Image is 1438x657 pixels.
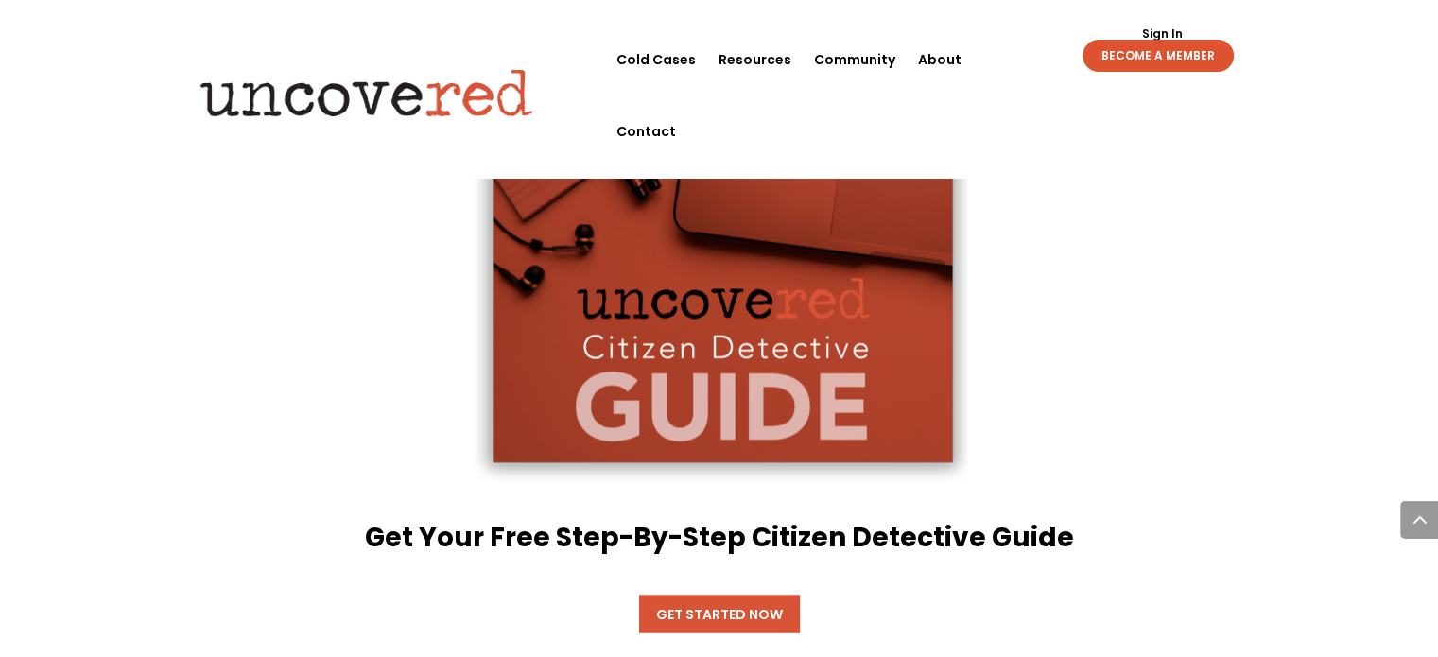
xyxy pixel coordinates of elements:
a: Resources [719,24,791,95]
a: Cold Cases [616,24,696,95]
img: Uncovered logo [184,56,548,130]
a: Community [814,24,895,95]
a: Contact [616,95,676,167]
a: Sign In [1131,28,1192,40]
h4: Get Your Free Step-By-Step Citizen Detective Guide [181,518,1258,564]
a: About [918,24,962,95]
a: Get Started Now [639,595,800,632]
a: BECOME A MEMBER [1083,40,1234,72]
